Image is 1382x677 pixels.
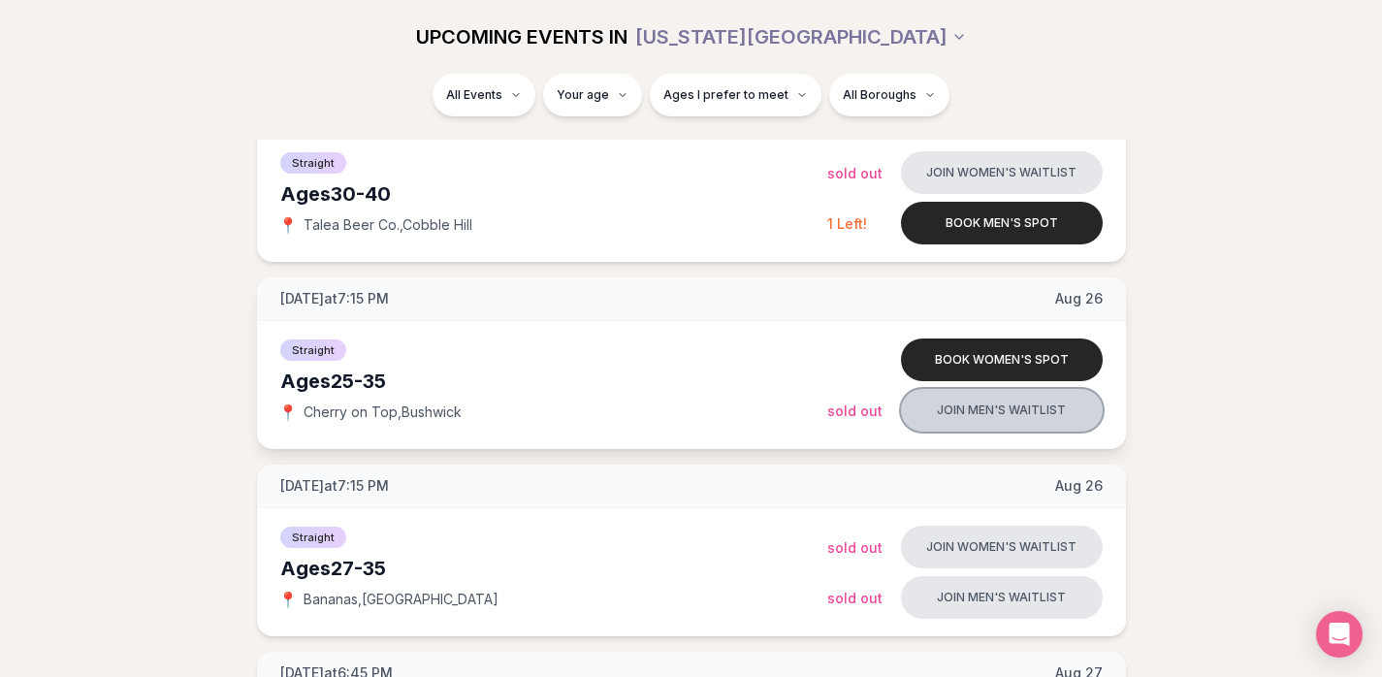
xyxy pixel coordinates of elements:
[280,527,346,548] span: Straight
[280,368,827,395] div: Ages 25-35
[446,87,502,103] span: All Events
[901,526,1103,568] button: Join women's waitlist
[663,87,788,103] span: Ages I prefer to meet
[827,539,883,556] span: Sold Out
[280,592,296,607] span: 📍
[280,339,346,361] span: Straight
[280,152,346,174] span: Straight
[901,389,1103,432] button: Join men's waitlist
[635,16,967,58] button: [US_STATE][GEOGRAPHIC_DATA]
[280,217,296,233] span: 📍
[901,202,1103,244] button: Book men's spot
[304,403,462,422] span: Cherry on Top , Bushwick
[843,87,916,103] span: All Boroughs
[827,590,883,606] span: Sold Out
[280,180,827,208] div: Ages 30-40
[827,165,883,181] span: Sold Out
[829,74,949,116] button: All Boroughs
[827,403,883,419] span: Sold Out
[650,74,821,116] button: Ages I prefer to meet
[1055,289,1103,308] span: Aug 26
[543,74,642,116] button: Your age
[280,404,296,420] span: 📍
[280,476,389,496] span: [DATE] at 7:15 PM
[901,151,1103,194] button: Join women's waitlist
[827,215,867,232] span: 1 Left!
[280,555,827,582] div: Ages 27-35
[901,576,1103,619] button: Join men's waitlist
[304,590,498,609] span: Bananas , [GEOGRAPHIC_DATA]
[416,23,627,50] span: UPCOMING EVENTS IN
[304,215,472,235] span: Talea Beer Co. , Cobble Hill
[901,338,1103,381] button: Book women's spot
[280,289,389,308] span: [DATE] at 7:15 PM
[1055,476,1103,496] span: Aug 26
[433,74,535,116] button: All Events
[557,87,609,103] span: Your age
[1316,611,1363,658] div: Open Intercom Messenger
